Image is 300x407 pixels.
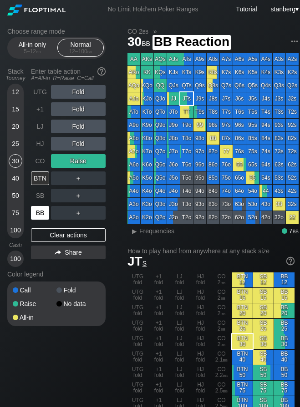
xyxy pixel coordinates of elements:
div: Q9o [154,119,167,131]
div: T2s [286,106,299,118]
div: 62o [233,211,246,224]
div: 85s [246,132,259,145]
div: 54s [259,171,272,184]
div: 40 [9,171,22,185]
div: KK [141,66,153,79]
div: J9s [193,92,206,105]
span: CO 2 [126,27,150,35]
div: BTN 25 [232,319,253,334]
img: help.32db89a4.svg [285,256,295,266]
div: LJ fold [169,365,190,380]
div: A2o [127,211,140,224]
div: SB 15 [253,288,274,303]
div: Fold [51,102,106,116]
div: BB 25 [274,319,295,334]
div: 55 [246,171,259,184]
div: AQo [127,79,140,92]
span: bb [36,48,41,55]
div: 42s [286,185,299,197]
div: 94s [259,119,272,131]
div: 33 [273,198,285,211]
div: J2s [286,92,299,105]
div: T7s [220,106,233,118]
span: bb [221,295,226,301]
div: K8s [207,66,219,79]
div: A7o [127,145,140,158]
div: A=All-in R=Raise C=Call [31,75,106,81]
div: A7s [220,53,233,65]
div: 30 [9,154,22,168]
div: T9s [193,106,206,118]
h2: How to play hand from anywhere at any stack size [127,247,295,255]
div: 92o [193,211,206,224]
div: 88 [207,132,219,145]
div: Q2s [286,79,299,92]
div: +1 fold [148,319,169,334]
div: 84o [207,185,219,197]
span: bb [221,279,226,286]
div: A9s [193,53,206,65]
div: 72o [220,211,233,224]
div: A2s [286,53,299,65]
div: 50 [9,189,22,202]
div: 54o [246,185,259,197]
div: 86s [233,132,246,145]
div: J3s [273,92,285,105]
div: KJs [167,66,180,79]
div: QJs [167,79,180,92]
div: Q4s [259,79,272,92]
div: HJ [31,137,49,151]
img: Floptimal logo [7,5,66,15]
div: UTG fold [127,365,148,380]
div: 73o [220,198,233,211]
div: 32s [286,198,299,211]
div: A8s [207,53,219,65]
div: BB 40 [274,350,295,365]
span: stanberg [271,5,295,13]
div: LJ fold [169,288,190,303]
div: HJ fold [190,365,211,380]
div: BB [31,206,49,220]
div: Raise [51,154,106,168]
div: QJo [154,92,167,105]
div: UTG fold [127,303,148,318]
div: Q3s [273,79,285,92]
div: AQs [154,53,167,65]
div: Fold [51,85,106,99]
div: Q5o [154,171,167,184]
div: 96s [233,119,246,131]
div: QTo [154,106,167,118]
div: J8s [207,92,219,105]
div: Q8s [207,79,219,92]
div: KJo [141,92,153,105]
div: Q8o [154,132,167,145]
div: SB 25 [253,319,274,334]
div: A5s [246,53,259,65]
div: K2s [286,66,299,79]
div: Normal [60,39,102,56]
span: bb [223,372,228,378]
div: 52s [286,171,299,184]
div: K5s [246,66,259,79]
div: 83o [207,198,219,211]
div: 98s [207,119,219,131]
div: AKo [127,66,140,79]
div: K7o [141,145,153,158]
div: JTo [167,106,180,118]
div: 43o [259,198,272,211]
div: Q3o [154,198,167,211]
div: 75o [220,171,233,184]
div: 53o [246,198,259,211]
div: 96o [193,158,206,171]
div: J6o [167,158,180,171]
div: 22 [286,211,299,224]
div: A4o [127,185,140,197]
div: J4s [259,92,272,105]
div: 93o [193,198,206,211]
div: 72s [286,145,299,158]
div: BTN 40 [232,350,253,365]
div: AJo [127,92,140,105]
div: Enter table action [31,64,106,85]
div: A6s [233,53,246,65]
div: +1 fold [148,272,169,287]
